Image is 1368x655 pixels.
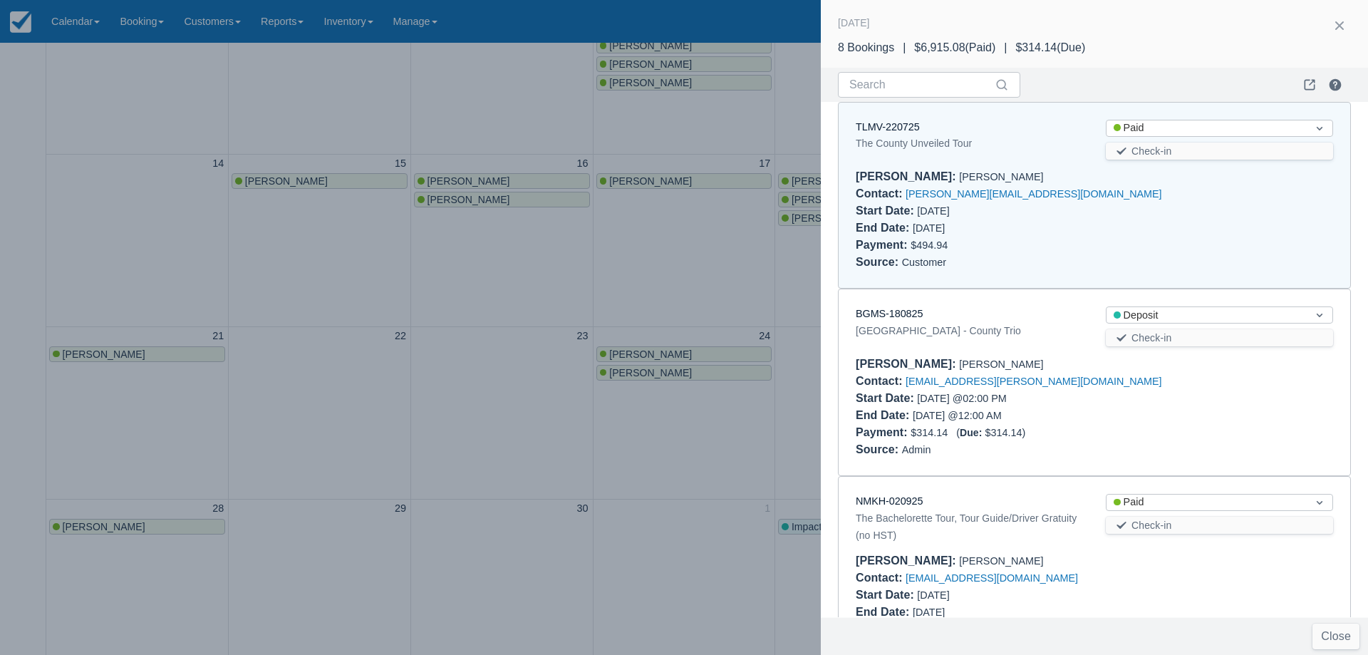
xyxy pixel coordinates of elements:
div: Start Date : [856,392,917,404]
div: [PERSON_NAME] : [856,170,959,182]
div: [PERSON_NAME] : [856,555,959,567]
div: Paid [1114,120,1300,136]
div: Source : [856,256,902,268]
div: Source : [856,443,902,455]
button: Check-in [1106,517,1333,534]
div: [DATE] @ 02:00 PM [856,390,1083,407]
div: [PERSON_NAME] [856,552,1333,569]
div: Contact : [856,572,906,584]
a: [PERSON_NAME][EMAIL_ADDRESS][DOMAIN_NAME] [906,188,1161,200]
div: [DATE] [856,220,1083,237]
div: End Date : [856,606,913,618]
div: [DATE] [856,604,1083,621]
div: Paid [1114,495,1300,510]
div: Payment : [856,426,911,438]
div: Deposit [1114,308,1300,324]
span: Dropdown icon [1312,308,1327,322]
div: $494.94 [856,237,1333,254]
a: BGMS-180825 [856,308,923,319]
div: End Date : [856,409,913,421]
div: End Date : [856,222,913,234]
div: [DATE] [838,14,870,31]
div: $314.14 [856,424,1333,441]
div: Contact : [856,187,906,200]
button: Check-in [1106,143,1333,160]
div: Start Date : [856,589,917,601]
div: $314.14 ( Due ) [1015,39,1085,56]
button: Close [1312,624,1359,649]
span: ( $314.14 ) [956,427,1025,438]
div: [DATE] [856,202,1083,220]
div: [DATE] [856,587,1083,604]
div: Admin [856,441,1333,458]
div: The County Unveiled Tour [856,135,1083,152]
div: Payment : [856,239,911,251]
span: Dropdown icon [1312,495,1327,510]
a: TLMV-220725 [856,121,920,133]
div: [PERSON_NAME] [856,168,1333,185]
a: [EMAIL_ADDRESS][PERSON_NAME][DOMAIN_NAME] [906,376,1161,387]
a: [EMAIL_ADDRESS][DOMAIN_NAME] [906,572,1078,584]
div: [GEOGRAPHIC_DATA] - County Trio [856,322,1083,339]
div: | [995,39,1015,56]
div: 8 Bookings [838,39,894,56]
a: NMKH-020925 [856,495,923,507]
span: Dropdown icon [1312,121,1327,135]
div: Contact : [856,375,906,387]
div: Customer [856,254,1333,271]
div: Due: [960,427,985,438]
div: $6,915.08 ( Paid ) [914,39,995,56]
div: [PERSON_NAME] : [856,358,959,370]
div: Start Date : [856,205,917,217]
div: [PERSON_NAME] [856,356,1333,373]
div: [DATE] @ 12:00 AM [856,407,1083,424]
div: | [894,39,914,56]
button: Check-in [1106,329,1333,346]
div: The Bachelorette Tour, Tour Guide/Driver Gratuity (no HST) [856,510,1083,544]
input: Search [849,72,992,98]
